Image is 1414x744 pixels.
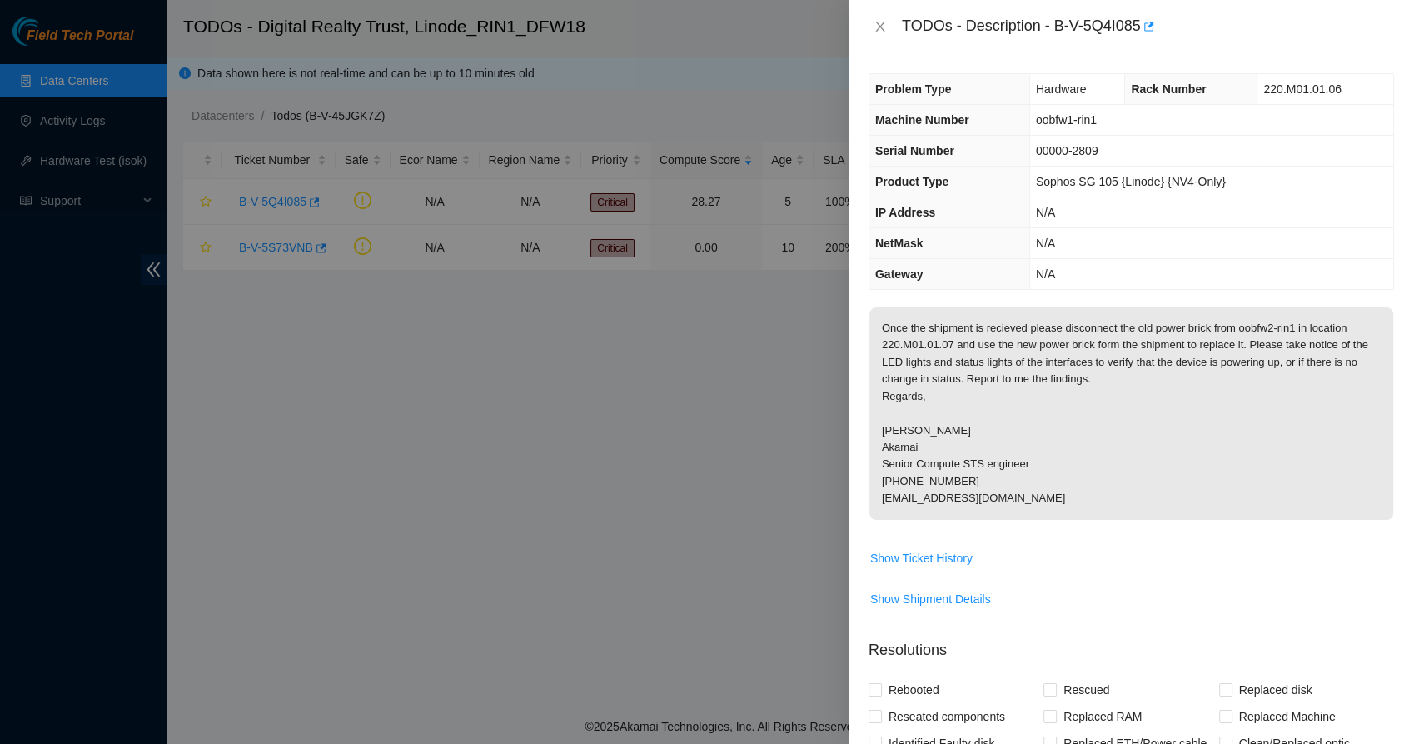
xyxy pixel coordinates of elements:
[1036,237,1055,250] span: N/A
[1036,113,1097,127] span: oobfw1-rin1
[875,237,924,250] span: NetMask
[1036,206,1055,219] span: N/A
[1131,82,1206,96] span: Rack Number
[869,545,973,572] button: Show Ticket History
[882,703,1012,730] span: Reseated components
[1036,175,1226,188] span: Sophos SG 105 {Linode} {NV4-Only}
[875,113,969,127] span: Machine Number
[870,549,973,567] span: Show Ticket History
[1036,144,1098,157] span: 00000-2809
[869,586,992,612] button: Show Shipment Details
[875,175,948,188] span: Product Type
[875,267,924,281] span: Gateway
[1036,82,1087,96] span: Hardware
[875,206,935,219] span: IP Address
[882,677,946,703] span: Rebooted
[870,590,991,608] span: Show Shipment Details
[869,626,1394,662] p: Resolutions
[902,13,1394,40] div: TODOs - Description - B-V-5Q4I085
[874,20,887,33] span: close
[869,307,1393,520] p: Once the shipment is recieved please disconnect the old power brick from oobfw2-rin1 in location ...
[1232,677,1319,703] span: Replaced disk
[875,144,954,157] span: Serial Number
[875,82,952,96] span: Problem Type
[1057,677,1116,703] span: Rescued
[1232,703,1342,730] span: Replaced Machine
[1036,267,1055,281] span: N/A
[1263,82,1341,96] span: 220.M01.01.06
[869,19,892,35] button: Close
[1057,703,1148,730] span: Replaced RAM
